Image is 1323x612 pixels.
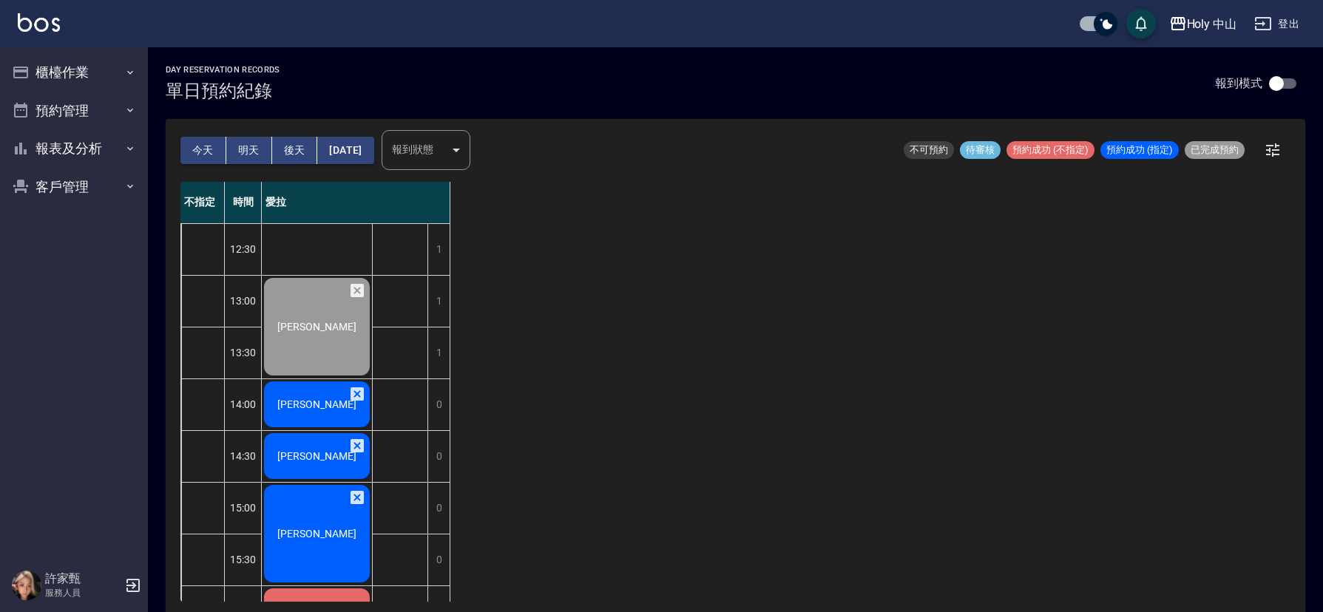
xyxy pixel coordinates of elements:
div: 0 [427,483,450,534]
img: Person [12,571,41,600]
div: Holy 中山 [1187,15,1237,33]
button: [DATE] [317,137,373,164]
div: 12:30 [225,223,262,275]
div: 14:00 [225,378,262,430]
button: 櫃檯作業 [6,53,142,92]
span: [PERSON_NAME] [274,321,359,333]
span: 已完成預約 [1185,143,1245,157]
div: 1 [427,327,450,378]
button: 明天 [226,137,272,164]
div: 0 [427,379,450,430]
span: [PERSON_NAME] [274,528,359,540]
p: 報到模式 [1215,75,1262,91]
div: 1 [427,224,450,275]
div: 不指定 [180,182,225,223]
div: 0 [427,431,450,482]
button: 登出 [1248,10,1305,38]
div: 愛拉 [262,182,450,223]
span: [PERSON_NAME] [274,450,359,462]
span: 預約成功 (不指定) [1006,143,1094,157]
h5: 許家甄 [45,571,121,586]
img: Logo [18,13,60,32]
button: 報表及分析 [6,129,142,168]
div: 14:30 [225,430,262,482]
button: 客戶管理 [6,168,142,206]
p: 服務人員 [45,586,121,599]
span: [PERSON_NAME] [274,398,359,410]
div: 0 [427,534,450,585]
button: 今天 [180,137,226,164]
button: save [1126,9,1156,38]
button: Holy 中山 [1163,9,1243,39]
div: 15:00 [225,482,262,534]
span: 不可預約 [904,143,954,157]
div: 13:30 [225,327,262,378]
span: 待審核 [960,143,1001,157]
button: 預約管理 [6,92,142,130]
div: 13:00 [225,275,262,327]
div: 15:30 [225,534,262,585]
h3: 單日預約紀錄 [166,81,280,101]
span: 預約成功 (指定) [1100,143,1179,157]
div: 時間 [225,182,262,223]
h2: day Reservation records [166,65,280,75]
button: 後天 [272,137,318,164]
div: 1 [427,276,450,327]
